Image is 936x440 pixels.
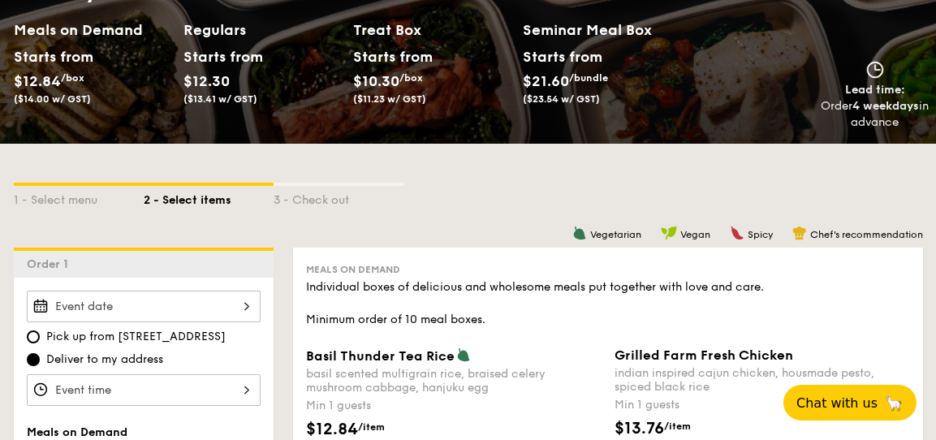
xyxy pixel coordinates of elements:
div: indian inspired cajun chicken, housmade pesto, spiced black rice [615,366,910,394]
span: ($13.41 w/ GST) [183,93,257,105]
span: Meals on Demand [27,425,127,439]
span: $21.60 [523,72,569,90]
div: Starts from [14,45,86,69]
button: Chat with us🦙 [783,385,917,421]
span: Deliver to my address [46,352,163,368]
span: Order 1 [27,257,75,271]
div: Min 1 guests [306,398,602,414]
h2: Treat Box [353,19,510,41]
span: Spicy [748,229,773,240]
span: Basil Thunder Tea Rice [306,348,455,364]
div: Individual boxes of delicious and wholesome meals put together with love and care. Minimum order ... [306,279,910,328]
div: Starts from [523,45,602,69]
span: Chef's recommendation [810,229,923,240]
div: Starts from [353,45,425,69]
span: $12.30 [183,72,230,90]
span: /bundle [569,72,608,84]
input: Pick up from [STREET_ADDRESS] [27,330,40,343]
h2: Meals on Demand [14,19,170,41]
span: ($23.54 w/ GST) [523,93,600,105]
span: ($11.23 w/ GST) [353,93,426,105]
span: Chat with us [796,395,878,411]
span: /item [358,421,385,433]
img: icon-vegan.f8ff3823.svg [661,226,677,240]
span: Lead time: [845,83,905,97]
span: /box [61,72,84,84]
span: Pick up from [STREET_ADDRESS] [46,329,226,345]
img: icon-clock.2db775ea.svg [863,61,887,79]
input: Event time [27,374,261,406]
div: 3 - Check out [274,186,403,209]
div: Starts from [183,45,256,69]
img: icon-vegetarian.fe4039eb.svg [456,347,471,362]
span: $10.30 [353,72,399,90]
span: Vegetarian [590,229,641,240]
img: icon-chef-hat.a58ddaea.svg [792,226,807,240]
input: Event date [27,291,261,322]
img: icon-vegetarian.fe4039eb.svg [572,226,587,240]
span: Meals on Demand [306,264,400,275]
span: /box [399,72,423,84]
span: $12.84 [306,420,358,439]
div: 1 - Select menu [14,186,144,209]
span: $12.84 [14,72,61,90]
span: Grilled Farm Fresh Chicken [615,347,793,363]
span: ($14.00 w/ GST) [14,93,91,105]
span: $13.76 [615,419,664,438]
div: basil scented multigrain rice, braised celery mushroom cabbage, hanjuku egg [306,367,602,395]
div: 2 - Select items [144,186,274,209]
div: Order in advance [821,98,930,131]
span: 🦙 [884,394,904,412]
h2: Seminar Meal Box [523,19,692,41]
div: Min 1 guests [615,397,910,413]
span: Vegan [680,229,710,240]
img: icon-spicy.37a8142b.svg [730,226,744,240]
h2: Regulars [183,19,340,41]
strong: 4 weekdays [852,99,919,113]
span: /item [664,421,691,432]
input: Deliver to my address [27,353,40,366]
